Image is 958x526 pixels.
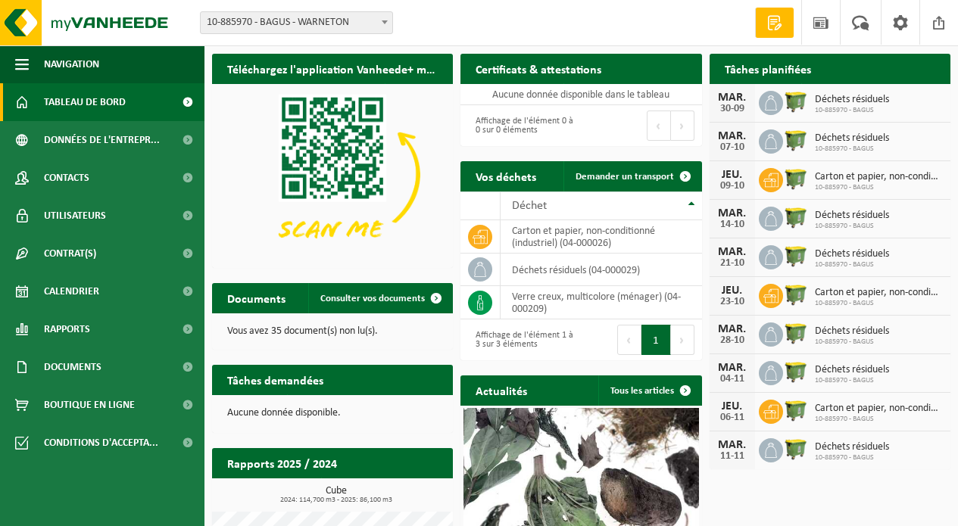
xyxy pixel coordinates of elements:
button: Previous [647,110,671,141]
span: Rapports [44,310,90,348]
span: 10-885970 - BAGUS [815,222,889,231]
span: Contacts [44,159,89,197]
span: Contrat(s) [44,235,96,272]
span: Navigation [44,45,99,83]
img: WB-1100-HPE-GN-50 [783,204,809,230]
span: 10-885970 - BAGUS [815,415,943,424]
div: MAR. [717,246,747,258]
span: 10-885970 - BAGUS [815,106,889,115]
img: WB-1100-HPE-GN-50 [783,89,809,114]
div: 04-11 [717,374,747,384]
span: Déchets résiduels [815,441,889,453]
div: 11-11 [717,451,747,462]
span: Tableau de bord [44,83,126,121]
h2: Documents [212,283,301,313]
span: Consulter vos documents [320,294,425,303]
span: 10-885970 - BAGUS - WARNETON [200,11,393,34]
span: 10-885970 - BAGUS [815,299,943,308]
span: Conditions d'accepta... [44,424,158,462]
h3: Cube [220,486,453,504]
div: Affichage de l'élément 1 à 3 sur 3 éléments [468,323,573,356]
img: WB-1100-HPE-GN-50 [783,243,809,269]
div: MAR. [717,362,747,374]
div: Affichage de l'élément 0 à 0 sur 0 éléments [468,109,573,142]
span: Données de l'entrepr... [44,121,160,159]
div: JEU. [717,285,747,297]
img: WB-1100-HPE-GN-50 [783,320,809,346]
span: Déchets résiduels [815,94,889,106]
span: 10-885970 - BAGUS [815,183,943,192]
span: Carton et papier, non-conditionné (industriel) [815,287,943,299]
div: 30-09 [717,104,747,114]
span: Boutique en ligne [44,386,135,424]
span: 2024: 114,700 m3 - 2025: 86,100 m3 [220,496,453,504]
span: 10-885970 - BAGUS [815,260,889,269]
div: MAR. [717,439,747,451]
h2: Certificats & attestations [460,54,616,83]
span: Déchets résiduels [815,210,889,222]
span: Demander un transport [576,172,674,182]
span: Utilisateurs [44,197,106,235]
td: Aucune donnée disponible dans le tableau [460,84,701,105]
td: verre creux, multicolore (ménager) (04-000209) [501,286,701,319]
div: JEU. [717,169,747,181]
span: 10-885970 - BAGUS [815,338,889,347]
h2: Rapports 2025 / 2024 [212,448,352,478]
span: Carton et papier, non-conditionné (industriel) [815,171,943,183]
div: MAR. [717,92,747,104]
div: 23-10 [717,297,747,307]
span: Déchets résiduels [815,132,889,145]
img: Download de VHEPlus App [212,84,453,265]
div: 07-10 [717,142,747,153]
div: 21-10 [717,258,747,269]
span: Déchet [512,200,547,212]
a: Demander un transport [563,161,701,191]
img: WB-1100-HPE-GN-50 [783,359,809,384]
span: Calendrier [44,272,99,310]
button: 1 [641,325,671,355]
img: WB-1100-HPE-GN-50 [783,127,809,153]
p: Aucune donnée disponible. [227,408,438,419]
h2: Tâches demandées [212,365,339,394]
h2: Téléchargez l'application Vanheede+ maintenant! [212,54,453,83]
button: Next [671,110,694,141]
span: 10-885970 - BAGUS [815,376,889,385]
a: Tous les articles [598,375,701,406]
div: 09-10 [717,181,747,191]
span: 10-885970 - BAGUS [815,145,889,154]
span: 10-885970 - BAGUS [815,453,889,462]
span: Documents [44,348,101,386]
img: WB-1100-HPE-GN-50 [783,397,809,423]
img: WB-1100-HPE-GN-50 [783,436,809,462]
img: WB-1100-HPE-GN-50 [783,166,809,191]
span: Déchets résiduels [815,248,889,260]
div: 28-10 [717,335,747,346]
span: Déchets résiduels [815,364,889,376]
h2: Tâches planifiées [710,54,826,83]
h2: Vos déchets [460,161,551,191]
a: Consulter les rapports [321,478,451,508]
p: Vous avez 35 document(s) non lu(s). [227,326,438,337]
button: Previous [617,325,641,355]
button: Next [671,325,694,355]
span: 10-885970 - BAGUS - WARNETON [201,12,392,33]
div: 06-11 [717,412,747,423]
td: déchets résiduels (04-000029) [501,254,701,286]
div: 14-10 [717,219,747,230]
img: WB-1100-HPE-GN-50 [783,282,809,307]
div: MAR. [717,207,747,219]
div: JEU. [717,400,747,412]
td: carton et papier, non-conditionné (industriel) (04-000026) [501,220,701,254]
h2: Actualités [460,375,542,405]
div: MAR. [717,130,747,142]
div: MAR. [717,323,747,335]
a: Consulter vos documents [308,283,451,313]
span: Carton et papier, non-conditionné (industriel) [815,403,943,415]
span: Déchets résiduels [815,325,889,338]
